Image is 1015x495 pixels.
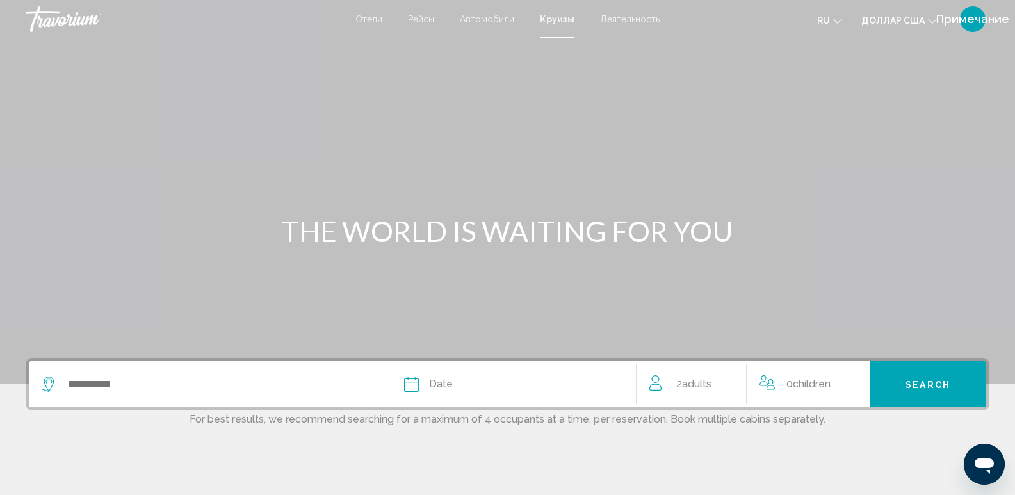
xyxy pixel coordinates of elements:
button: Travelers: 2 adults, 0 children [637,361,870,407]
button: Date [404,361,624,407]
font: ru [817,15,830,26]
div: Search widget [29,361,986,407]
h1: THE WORLD IS WAITING FOR YOU [268,215,748,248]
span: Date [429,375,453,393]
button: Изменить валюту [861,11,937,29]
span: 2 [676,375,711,393]
font: Примечание [936,12,1009,26]
a: Деятельность [600,14,660,24]
button: Изменить язык [817,11,842,29]
a: Автомобили [460,14,514,24]
font: доллар США [861,15,925,26]
span: Children [793,378,831,390]
span: 0 [786,375,831,393]
button: Search [870,361,986,407]
a: Отели [355,14,382,24]
span: Adults [682,378,711,390]
a: Травориум [26,6,343,32]
a: Круизы [540,14,574,24]
button: Меню пользователя [956,6,989,33]
a: Рейсы [408,14,434,24]
span: Search [905,380,950,390]
iframe: Кнопка запуска окна обмена сообщениями [964,444,1005,485]
p: For best results, we recommend searching for a maximum of 4 occupants at a time, per reservation.... [26,410,989,425]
